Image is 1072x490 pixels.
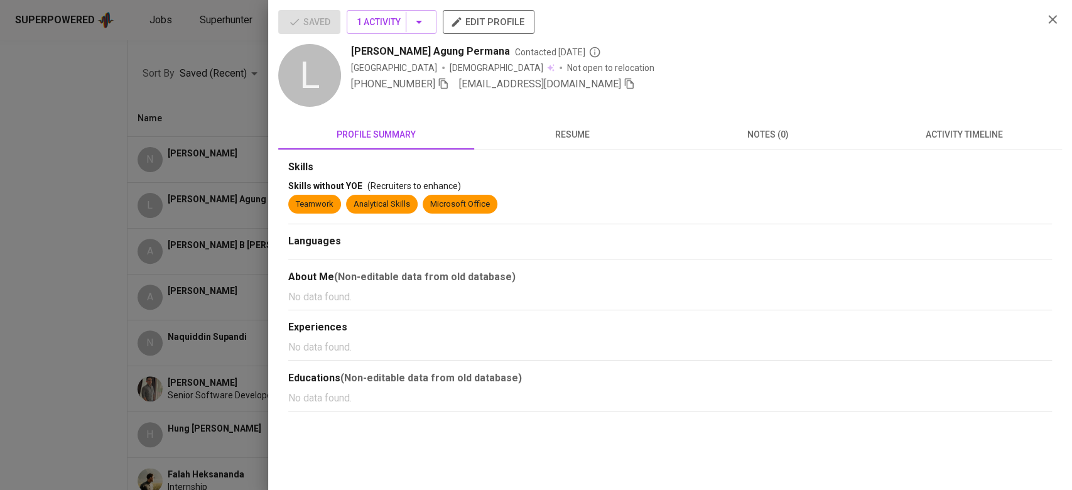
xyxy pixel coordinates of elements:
[288,340,1052,355] p: No data found.
[278,44,341,107] div: L
[334,271,516,283] b: (Non-editable data from old database)
[459,78,621,90] span: [EMAIL_ADDRESS][DOMAIN_NAME]
[874,127,1054,143] span: activity timeline
[288,290,1052,305] p: No data found.
[347,10,436,34] button: 1 Activity
[288,371,1052,386] div: Educations
[288,234,1052,249] div: Languages
[288,160,1052,175] div: Skills
[430,199,490,210] div: Microsoft Office
[296,199,333,210] div: Teamwork
[357,14,426,30] span: 1 Activity
[288,320,1052,335] div: Experiences
[515,46,601,58] span: Contacted [DATE]
[288,391,1052,406] p: No data found.
[351,44,510,59] span: [PERSON_NAME] Agung Permana
[567,62,654,74] p: Not open to relocation
[450,62,545,74] span: [DEMOGRAPHIC_DATA]
[678,127,858,143] span: notes (0)
[340,372,522,384] b: (Non-editable data from old database)
[482,127,663,143] span: resume
[288,269,1052,285] div: About Me
[443,16,534,26] a: edit profile
[288,181,362,191] span: Skills without YOE
[351,78,435,90] span: [PHONE_NUMBER]
[367,181,461,191] span: (Recruiters to enhance)
[588,46,601,58] svg: By Batam recruiter
[351,62,437,74] div: [GEOGRAPHIC_DATA]
[286,127,467,143] span: profile summary
[443,10,534,34] button: edit profile
[354,199,410,210] div: Analytical Skills
[453,14,524,30] span: edit profile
